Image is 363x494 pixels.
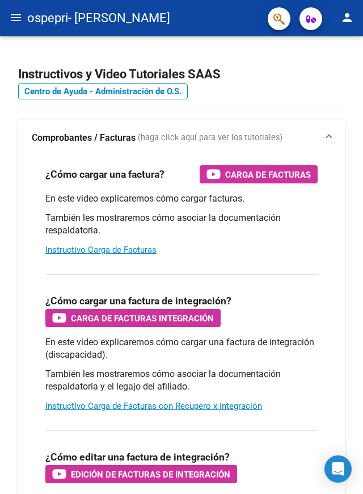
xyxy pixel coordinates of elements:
[45,192,318,205] p: En este video explicaremos cómo cargar facturas.
[68,6,170,31] span: - [PERSON_NAME]
[225,168,311,182] span: Carga de Facturas
[45,166,164,182] h3: ¿Cómo cargar una factura?
[45,212,318,237] p: También les mostraremos cómo asociar la documentación respaldatoria.
[18,120,345,156] mat-expansion-panel-header: Comprobantes / Facturas (haga click aquí para ver los tutoriales)
[18,64,345,85] h2: Instructivos y Video Tutoriales SAAS
[45,449,230,465] h3: ¿Cómo editar una factura de integración?
[27,6,68,31] span: ospepri
[45,368,318,393] p: También les mostraremos cómo asociar la documentación respaldatoria y el legajo del afiliado.
[32,132,136,144] strong: Comprobantes / Facturas
[138,132,282,144] span: (haga click aquí para ver los tutoriales)
[45,336,318,361] p: En este video explicaremos cómo cargar una factura de integración (discapacidad).
[45,465,237,483] button: Edición de Facturas de integración
[18,83,188,99] a: Centro de Ayuda - Administración de O.S.
[45,309,221,327] button: Carga de Facturas Integración
[340,11,354,24] mat-icon: person
[324,455,352,483] div: Open Intercom Messenger
[9,11,23,24] mat-icon: menu
[45,401,262,411] a: Instructivo Carga de Facturas con Recupero x Integración
[200,165,318,183] button: Carga de Facturas
[45,245,157,255] a: Instructivo Carga de Facturas
[71,467,230,482] span: Edición de Facturas de integración
[71,311,214,325] span: Carga de Facturas Integración
[45,293,231,309] h3: ¿Cómo cargar una factura de integración?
